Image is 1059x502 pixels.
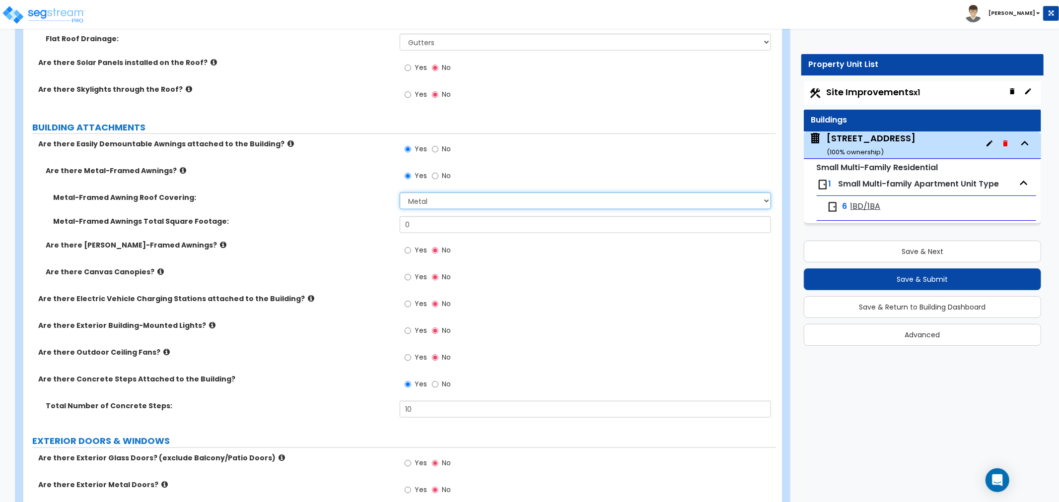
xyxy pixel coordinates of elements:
[415,245,427,255] span: Yes
[432,352,438,363] input: No
[827,132,916,157] div: [STREET_ADDRESS]
[405,89,411,100] input: Yes
[432,272,438,283] input: No
[442,245,451,255] span: No
[163,348,170,356] i: click for more info!
[32,435,776,447] label: EXTERIOR DOORS & WINDOWS
[827,86,920,98] span: Site Improvements
[442,325,451,335] span: No
[211,59,217,66] i: click for more info!
[415,299,427,309] span: Yes
[442,458,451,468] span: No
[415,458,427,468] span: Yes
[988,9,1035,17] b: [PERSON_NAME]
[804,268,1041,290] button: Save & Submit
[839,178,999,189] span: Small Multi-family Apartment Unit Type
[308,295,314,302] i: click for more info!
[405,144,411,155] input: Yes
[432,458,438,469] input: No
[415,379,427,389] span: Yes
[38,374,392,384] label: Are there Concrete Steps Attached to the Building?
[809,87,822,100] img: Construction.png
[1,5,86,25] img: logo_pro_r.png
[817,162,938,173] small: Small Multi-Family Residential
[53,192,392,202] label: Metal-Framed Awning Roof Covering:
[442,485,451,495] span: No
[817,179,829,190] img: door.png
[405,245,411,256] input: Yes
[405,63,411,73] input: Yes
[157,268,164,275] i: click for more info!
[405,485,411,496] input: Yes
[220,241,226,249] i: click for more info!
[38,139,392,149] label: Are there Easily Demountable Awnings attached to the Building?
[38,480,392,490] label: Are there Exterior Metal Doors?
[432,299,438,310] input: No
[965,5,982,22] img: avatar.png
[442,89,451,99] span: No
[809,132,822,145] img: building.svg
[809,59,1036,70] div: Property Unit List
[804,296,1041,318] button: Save & Return to Building Dashboard
[405,458,411,469] input: Yes
[405,272,411,283] input: Yes
[809,132,916,157] span: 2015 Homecrest Ave, Brooklyn, NY 11229
[415,485,427,495] span: Yes
[46,401,392,411] label: Total Number of Concrete Steps:
[432,379,438,390] input: No
[415,63,427,72] span: Yes
[38,84,392,94] label: Are there Skylights through the Roof?
[432,89,438,100] input: No
[442,379,451,389] span: No
[38,453,392,463] label: Are there Exterior Glass Doors? (exclude Balcony/Patio Doors)
[405,379,411,390] input: Yes
[405,325,411,336] input: Yes
[38,294,392,304] label: Are there Electric Vehicle Charging Stations attached to the Building?
[442,272,451,282] span: No
[827,147,884,157] small: ( 100 % ownership)
[287,140,294,147] i: click for more info!
[46,240,392,250] label: Are there [PERSON_NAME]-Framed Awnings?
[442,352,451,362] span: No
[442,171,451,181] span: No
[442,299,451,309] span: No
[405,299,411,310] input: Yes
[209,321,215,329] i: click for more info!
[415,171,427,181] span: Yes
[432,144,438,155] input: No
[415,352,427,362] span: Yes
[850,201,881,212] span: 1BD/1BA
[914,87,920,98] small: x1
[829,178,832,189] span: 1
[442,144,451,154] span: No
[161,481,168,488] i: click for more info!
[804,324,1041,346] button: Advanced
[53,216,392,226] label: Metal-Framed Awnings Total Square Footage:
[180,167,186,174] i: click for more info!
[46,267,392,277] label: Are there Canvas Canopies?
[415,144,427,154] span: Yes
[415,272,427,282] span: Yes
[32,121,776,134] label: BUILDING ATTACHMENTS
[432,171,438,182] input: No
[827,201,839,213] img: door.png
[405,352,411,363] input: Yes
[38,58,392,67] label: Are there Solar Panels installed on the Roof?
[432,485,438,496] input: No
[186,85,192,93] i: click for more info!
[432,245,438,256] input: No
[415,89,427,99] span: Yes
[804,241,1041,262] button: Save & Next
[432,325,438,336] input: No
[415,325,427,335] span: Yes
[986,468,1009,492] div: Open Intercom Messenger
[46,34,392,44] label: Flat Roof Drainage:
[46,166,392,176] label: Are there Metal-Framed Awnings?
[442,63,451,72] span: No
[38,320,392,330] label: Are there Exterior Building-Mounted Lights?
[279,454,285,461] i: click for more info!
[405,171,411,182] input: Yes
[843,201,847,212] span: 6
[38,347,392,357] label: Are there Outdoor Ceiling Fans?
[811,115,1034,126] div: Buildings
